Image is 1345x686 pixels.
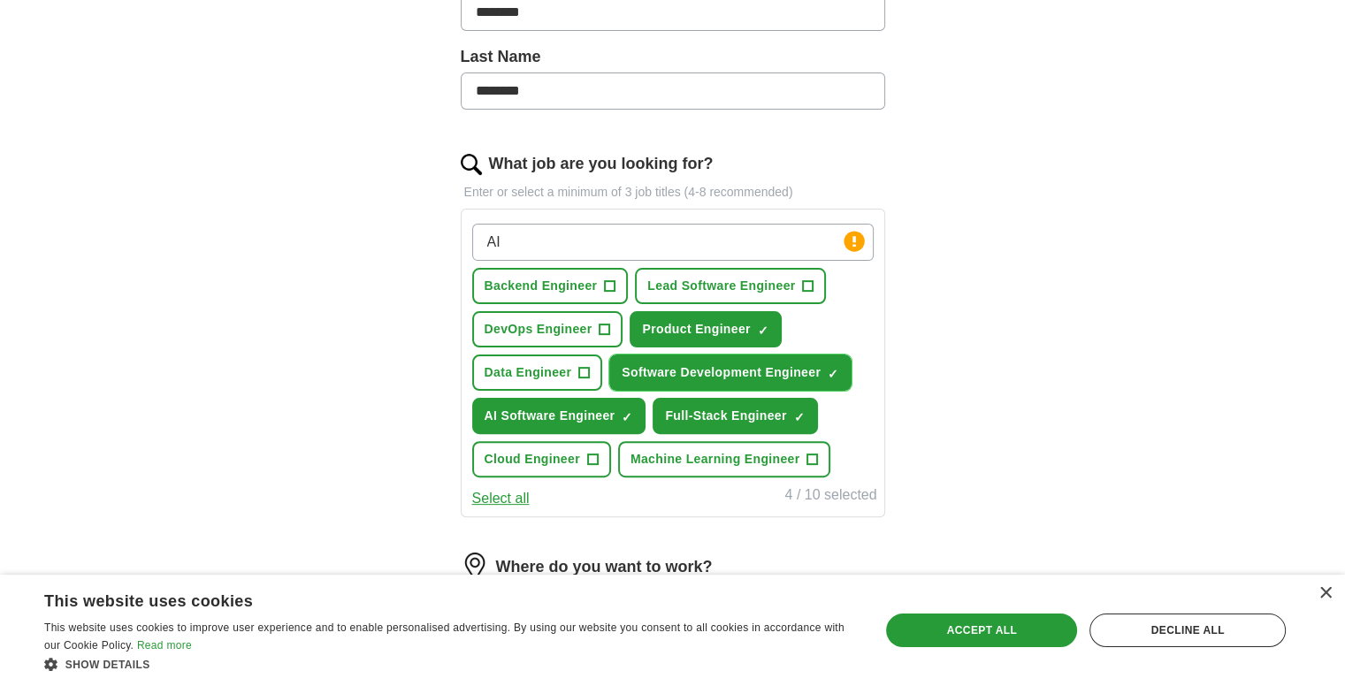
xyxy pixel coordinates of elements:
[472,311,623,347] button: DevOps Engineer
[622,410,632,424] span: ✓
[647,277,795,295] span: Lead Software Engineer
[65,659,150,671] span: Show details
[485,363,572,382] span: Data Engineer
[485,450,580,469] span: Cloud Engineer
[44,585,811,612] div: This website uses cookies
[1318,587,1332,600] div: Close
[784,484,876,509] div: 4 / 10 selected
[609,354,852,391] button: Software Development Engineer✓
[642,320,750,339] span: Product Engineer
[630,311,781,347] button: Product Engineer✓
[496,555,713,579] label: Where do you want to work?
[461,45,885,69] label: Last Name
[461,154,482,175] img: search.png
[44,655,855,673] div: Show details
[618,441,831,477] button: Machine Learning Engineer
[485,320,592,339] span: DevOps Engineer
[1089,614,1286,647] div: Decline all
[461,183,885,202] p: Enter or select a minimum of 3 job titles (4-8 recommended)
[828,367,838,381] span: ✓
[472,488,530,509] button: Select all
[886,614,1077,647] div: Accept all
[472,224,874,261] input: Type a job title and press enter
[472,268,629,304] button: Backend Engineer
[485,277,598,295] span: Backend Engineer
[635,268,826,304] button: Lead Software Engineer
[653,398,817,434] button: Full-Stack Engineer✓
[489,152,714,176] label: What job are you looking for?
[472,441,611,477] button: Cloud Engineer
[794,410,805,424] span: ✓
[472,398,646,434] button: AI Software Engineer✓
[137,639,192,652] a: Read more, opens a new window
[44,621,844,652] span: This website uses cookies to improve user experience and to enable personalised advertising. By u...
[485,407,615,425] span: AI Software Engineer
[758,324,768,338] span: ✓
[665,407,786,425] span: Full-Stack Engineer
[461,553,489,581] img: location.png
[630,450,800,469] span: Machine Learning Engineer
[472,354,603,391] button: Data Engineer
[622,363,821,382] span: Software Development Engineer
